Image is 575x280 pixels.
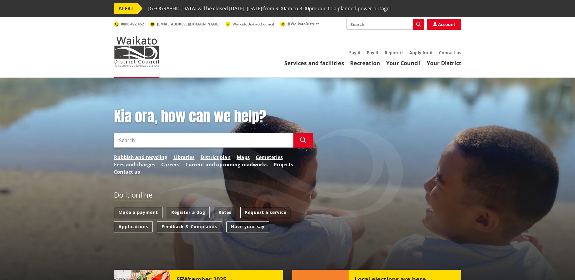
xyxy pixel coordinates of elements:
[240,207,291,218] a: Request a service
[148,3,391,14] span: [GEOGRAPHIC_DATA] will be closed [DATE], [DATE] from 9:00am to 3:00pm due to a planned power outage.
[439,50,461,55] a: Contact us
[114,207,162,218] a: Make a payment
[385,50,403,55] a: Report it
[349,50,361,55] a: Say it
[186,161,268,168] a: Current and upcoming roadworks
[167,207,210,218] a: Register a dog
[284,59,344,67] a: Services and facilities
[201,154,231,161] a: District plan
[367,50,379,55] a: Pay it
[287,21,319,26] span: @WaikatoDistrict
[226,221,269,232] a: Have your say
[237,154,250,161] a: Maps
[280,21,319,26] a: @WaikatoDistrict
[114,108,313,125] h1: Kia ora, how can we help?
[114,133,293,148] input: Search input
[427,59,461,67] a: Your District
[214,207,236,218] a: Rates
[409,50,433,55] a: Apply for it
[232,22,274,27] span: WaikatoDistrictCouncil
[114,161,155,168] a: Fees and charges
[114,191,152,201] h2: Do it online
[114,221,153,232] a: Applications
[157,22,219,27] span: [EMAIL_ADDRESS][DOMAIN_NAME]
[114,154,167,161] a: Rubbish and recycling
[274,161,293,168] a: Projects
[150,22,219,27] a: [EMAIL_ADDRESS][DOMAIN_NAME]
[121,22,144,27] span: 0800 492 452
[427,19,461,30] a: Account
[114,3,138,14] span: ALERT
[157,221,222,232] a: Feedback & Complaints
[114,22,144,27] a: 0800 492 452
[226,22,274,27] a: WaikatoDistrictCouncil
[114,36,159,67] img: Waikato District Council - Te Kaunihera aa Takiwaa o Waikato
[386,59,421,67] a: Your Council
[114,168,140,175] a: Contact us
[173,154,195,161] a: Libraries
[256,154,283,161] a: Cemeteries
[161,161,179,168] a: Careers
[350,59,380,67] a: Recreation
[346,19,424,30] input: Search input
